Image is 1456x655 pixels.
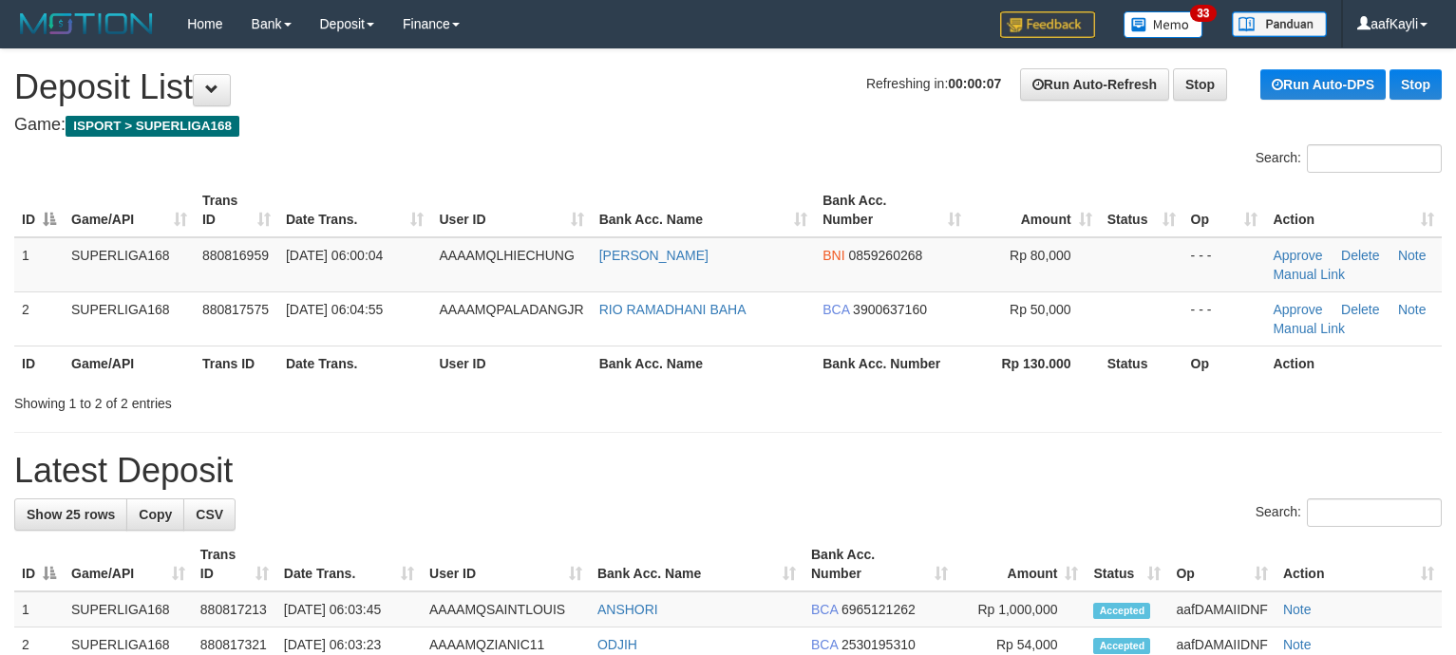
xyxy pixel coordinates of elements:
input: Search: [1307,498,1442,527]
th: Game/API: activate to sort column ascending [64,183,195,237]
th: Action [1265,346,1442,381]
th: Bank Acc. Name [592,346,815,381]
a: Manual Link [1273,321,1345,336]
a: Stop [1173,68,1227,101]
th: Action: activate to sort column ascending [1265,183,1442,237]
span: Rp 50,000 [1010,302,1071,317]
span: Copy [139,507,172,522]
th: Op: activate to sort column ascending [1168,537,1275,591]
th: Trans ID: activate to sort column ascending [195,183,278,237]
a: Stop [1390,69,1442,100]
span: 880817575 [202,302,269,317]
td: 1 [14,237,64,292]
a: RIO RAMADHANI BAHA [599,302,747,317]
th: ID [14,346,64,381]
td: AAAAMQSAINTLOUIS [422,591,590,627]
span: Accepted [1093,638,1150,654]
span: ISPORT > SUPERLIGA168 [66,116,239,137]
th: Game/API [64,346,195,381]
a: [PERSON_NAME] [599,248,709,263]
span: 33 [1190,5,1216,22]
th: Bank Acc. Number: activate to sort column ascending [804,537,955,591]
th: Date Trans. [278,346,432,381]
a: Delete [1341,302,1379,317]
th: User ID [431,346,591,381]
span: 880816959 [202,248,269,263]
th: Trans ID: activate to sort column ascending [193,537,276,591]
span: Show 25 rows [27,507,115,522]
a: Run Auto-DPS [1260,69,1386,100]
th: ID: activate to sort column descending [14,537,64,591]
th: User ID: activate to sort column ascending [422,537,590,591]
span: Copy 2530195310 to clipboard [841,637,916,652]
a: Delete [1341,248,1379,263]
th: Rp 130.000 [969,346,1100,381]
span: AAAAMQPALADANGJR [439,302,583,317]
th: Status [1100,346,1183,381]
th: Amount: activate to sort column ascending [969,183,1100,237]
label: Search: [1256,498,1442,527]
span: BCA [811,602,838,617]
span: [DATE] 06:04:55 [286,302,383,317]
span: Copy 0859260268 to clipboard [848,248,922,263]
th: Bank Acc. Number: activate to sort column ascending [815,183,969,237]
span: Copy 3900637160 to clipboard [853,302,927,317]
th: Amount: activate to sort column ascending [955,537,1087,591]
th: Bank Acc. Number [815,346,969,381]
a: Approve [1273,302,1322,317]
td: Rp 1,000,000 [955,591,1087,627]
th: Status: activate to sort column ascending [1100,183,1183,237]
th: ID: activate to sort column descending [14,183,64,237]
th: Bank Acc. Name: activate to sort column ascending [590,537,804,591]
h1: Latest Deposit [14,452,1442,490]
div: Showing 1 to 2 of 2 entries [14,386,593,413]
th: Op: activate to sort column ascending [1183,183,1266,237]
td: - - - [1183,237,1266,292]
span: Copy 6965121262 to clipboard [841,602,916,617]
span: BCA [811,637,838,652]
a: ODJIH [597,637,637,652]
label: Search: [1256,144,1442,173]
a: Manual Link [1273,267,1345,282]
img: Button%20Memo.svg [1124,11,1203,38]
th: Game/API: activate to sort column ascending [64,537,193,591]
td: [DATE] 06:03:45 [276,591,422,627]
th: Status: activate to sort column ascending [1086,537,1168,591]
span: BNI [823,248,844,263]
span: BCA [823,302,849,317]
a: Note [1283,637,1312,652]
span: Rp 80,000 [1010,248,1071,263]
h4: Game: [14,116,1442,135]
td: SUPERLIGA168 [64,591,193,627]
img: MOTION_logo.png [14,9,159,38]
th: Op [1183,346,1266,381]
a: Run Auto-Refresh [1020,68,1169,101]
th: Date Trans.: activate to sort column ascending [276,537,422,591]
td: 2 [14,291,64,346]
a: Note [1398,248,1427,263]
a: CSV [183,498,236,531]
span: [DATE] 06:00:04 [286,248,383,263]
img: panduan.png [1232,11,1327,37]
th: Date Trans.: activate to sort column ascending [278,183,432,237]
th: Bank Acc. Name: activate to sort column ascending [592,183,815,237]
a: Note [1398,302,1427,317]
th: User ID: activate to sort column ascending [431,183,591,237]
img: Feedback.jpg [1000,11,1095,38]
th: Action: activate to sort column ascending [1276,537,1442,591]
td: aafDAMAIIDNF [1168,591,1275,627]
a: Approve [1273,248,1322,263]
strong: 00:00:07 [948,76,1001,91]
span: Refreshing in: [866,76,1001,91]
a: Show 25 rows [14,498,127,531]
a: ANSHORI [597,602,658,617]
input: Search: [1307,144,1442,173]
span: AAAAMQLHIECHUNG [439,248,574,263]
a: Note [1283,602,1312,617]
span: CSV [196,507,223,522]
td: - - - [1183,291,1266,346]
td: SUPERLIGA168 [64,291,195,346]
span: Accepted [1093,603,1150,619]
td: SUPERLIGA168 [64,237,195,292]
td: 880817213 [193,591,276,627]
